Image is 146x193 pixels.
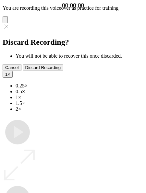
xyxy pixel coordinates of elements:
span: 1 [5,72,7,77]
button: 1× [3,71,13,78]
a: 00:00:00 [62,2,84,9]
li: You will not be able to recover this once discarded. [16,53,143,59]
button: Cancel [3,64,21,71]
li: 1.5× [16,100,143,106]
li: 1× [16,95,143,100]
button: Discard Recording [23,64,64,71]
li: 2× [16,106,143,112]
h2: Discard Recording? [3,38,143,47]
p: You are recording this voiceover as practice for training [3,5,143,11]
li: 0.5× [16,89,143,95]
li: 0.25× [16,83,143,89]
